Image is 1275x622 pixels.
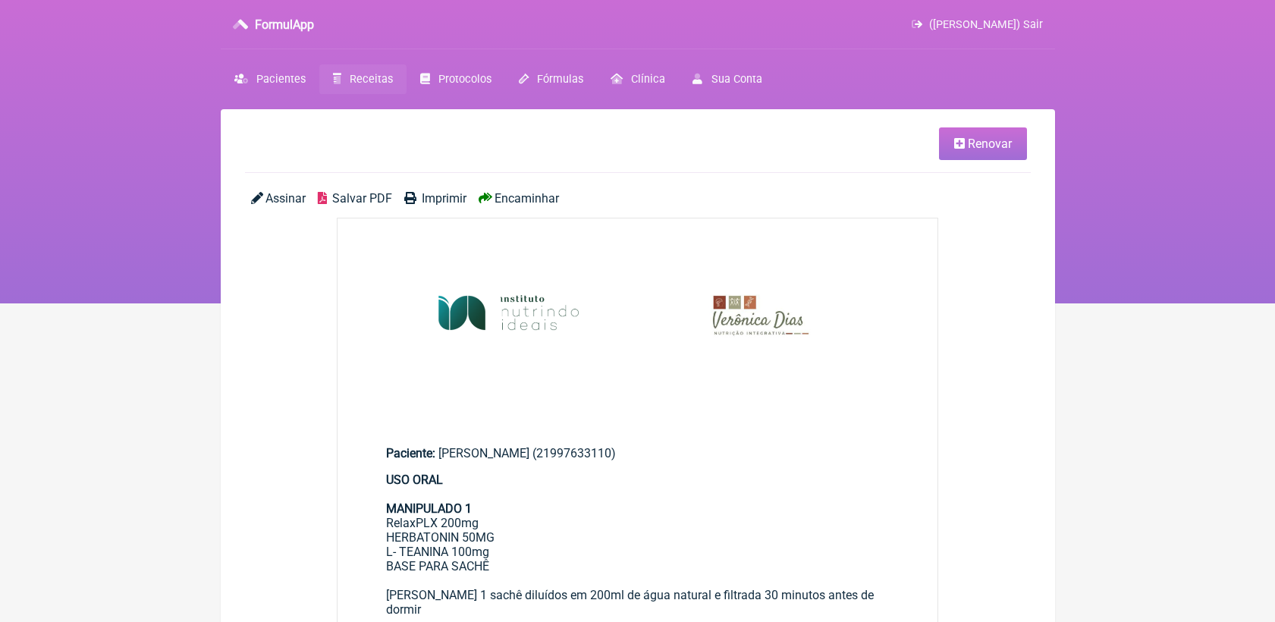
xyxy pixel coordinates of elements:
[265,191,306,206] span: Assinar
[407,64,505,94] a: Protocolos
[255,17,314,32] h3: FormulApp
[318,191,392,206] a: Salvar PDF
[221,64,319,94] a: Pacientes
[332,191,392,206] span: Salvar PDF
[631,73,665,86] span: Clínica
[912,18,1042,31] a: ([PERSON_NAME]) Sair
[438,73,491,86] span: Protocolos
[479,191,559,206] a: Encaminhar
[386,446,435,460] span: Paciente:
[968,137,1012,151] span: Renovar
[505,64,597,94] a: Fórmulas
[319,64,407,94] a: Receitas
[256,73,306,86] span: Pacientes
[679,64,775,94] a: Sua Conta
[597,64,679,94] a: Clínica
[338,218,938,419] img: rSewsjIQ7AAAAAAAMhDsAAAAAAAyEOwAAAAAADIQ7AAAAAAAMhDsAAAAAAAyEOwAAAAAADIQ7AAAAAAAMhDsAAAAAAAyEOwAA...
[537,73,583,86] span: Fórmulas
[350,73,393,86] span: Receitas
[422,191,466,206] span: Imprimir
[495,191,559,206] span: Encaminhar
[251,191,306,206] a: Assinar
[386,473,472,516] strong: USO ORAL MANIPULADO 1
[404,191,466,206] a: Imprimir
[711,73,762,86] span: Sua Conta
[386,446,890,460] div: [PERSON_NAME] (21997633110)
[939,127,1027,160] a: Renovar
[929,18,1043,31] span: ([PERSON_NAME]) Sair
